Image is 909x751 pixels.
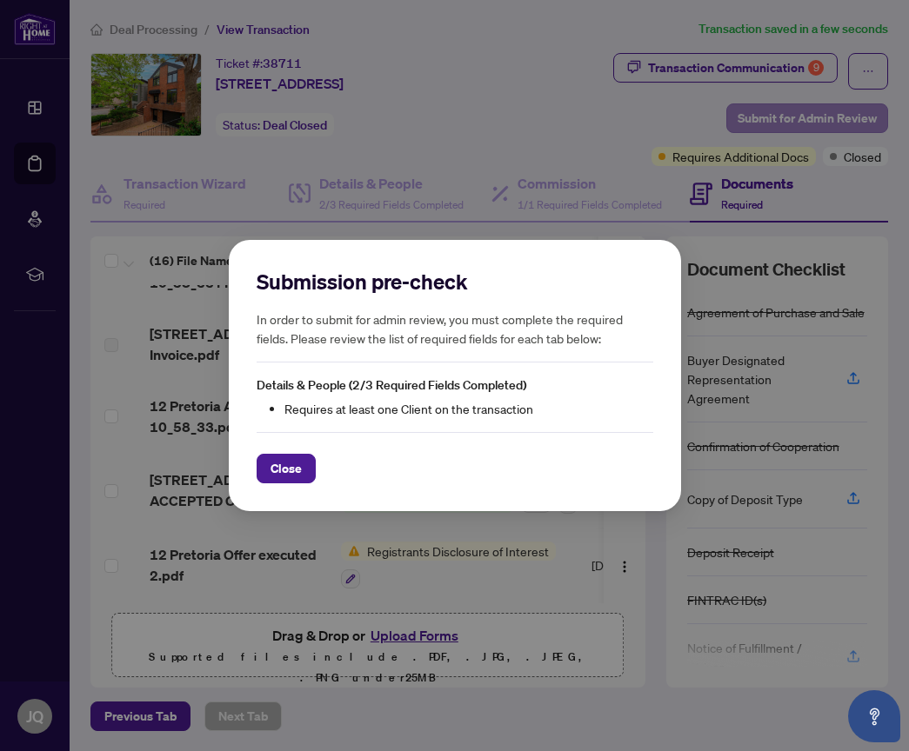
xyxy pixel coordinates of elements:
[257,454,316,483] button: Close
[271,455,302,482] span: Close
[257,268,653,296] h2: Submission pre-check
[848,690,900,742] button: Open asap
[257,377,526,393] span: Details & People (2/3 Required Fields Completed)
[284,399,653,418] li: Requires at least one Client on the transaction
[257,309,653,348] h5: In order to submit for admin review, you must complete the required fields. Please review the lis...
